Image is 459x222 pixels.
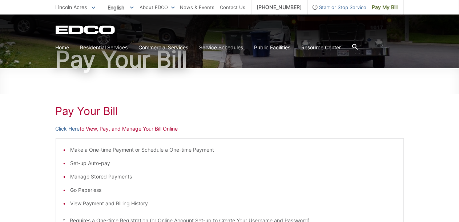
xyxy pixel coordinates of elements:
a: Residential Services [80,44,128,52]
li: Make a One-time Payment or Schedule a One-time Payment [71,146,396,154]
a: Service Schedules [200,44,243,52]
li: Manage Stored Payments [71,173,396,181]
a: Home [56,44,69,52]
a: About EDCO [140,3,175,11]
a: EDCD logo. Return to the homepage. [56,25,116,34]
p: to View, Pay, and Manage Your Bill Online [56,125,404,133]
li: Set-up Auto-pay [71,159,396,167]
a: Click Here [56,125,80,133]
h1: Pay Your Bill [56,104,404,118]
span: Pay My Bill [372,3,398,11]
a: Resource Center [302,44,341,52]
a: Commercial Services [139,44,189,52]
a: Public Facilities [254,44,291,52]
span: Lincoln Acres [56,4,87,10]
h1: Pay Your Bill [56,48,404,71]
li: View Payment and Billing History [71,200,396,207]
a: Contact Us [220,3,246,11]
li: Go Paperless [71,186,396,194]
span: English [102,1,139,13]
a: News & Events [180,3,215,11]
